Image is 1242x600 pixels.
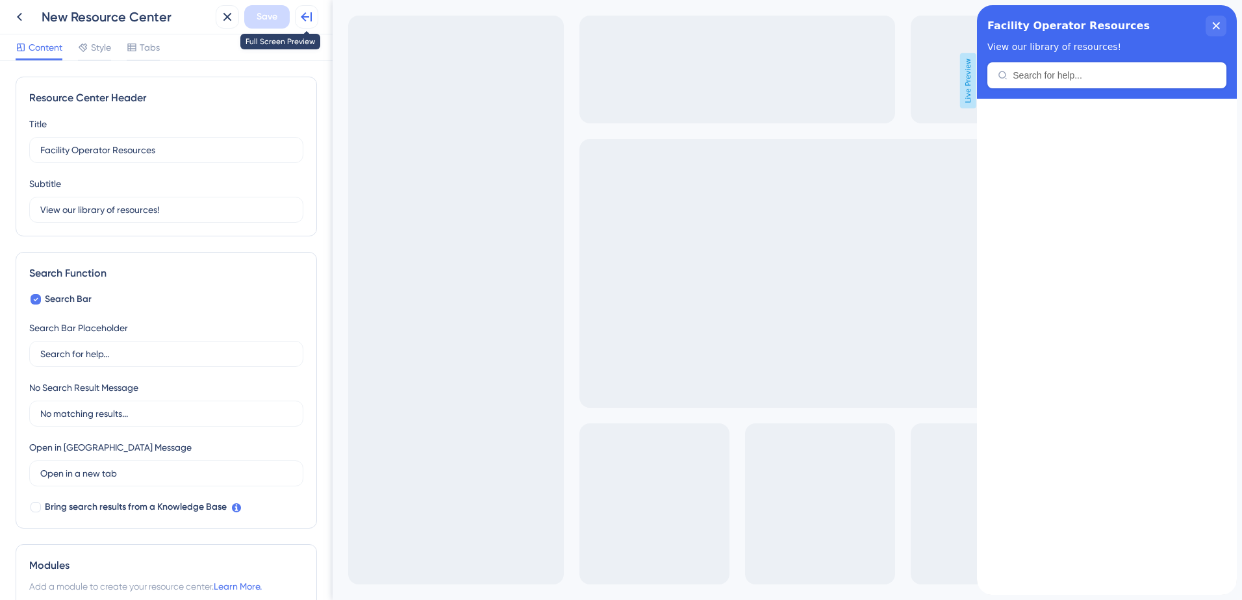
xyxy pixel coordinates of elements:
span: Save [257,9,277,25]
input: Title [40,143,292,157]
span: View our library of resources! [10,36,144,47]
span: Search Bar [45,292,92,307]
span: Content [29,40,62,55]
button: Save [244,5,290,29]
input: Description [40,203,292,217]
input: Open in a new tab [40,466,292,481]
div: Open in [GEOGRAPHIC_DATA] Message [29,440,192,455]
span: Add a module to create your resource center. [29,581,214,592]
input: Search for help... [36,65,239,75]
div: Title [29,116,47,132]
div: Modules [29,558,303,573]
div: Subtitle [29,176,61,192]
div: No Search Result Message [29,380,138,395]
div: 3 [72,6,77,17]
span: Style [91,40,111,55]
div: Search Bar Placeholder [29,320,128,336]
input: No matching results... [40,406,292,421]
div: close resource center [229,10,249,31]
div: Resource Center Header [29,90,303,106]
span: Get Started [6,3,64,19]
div: Search Function [29,266,303,281]
div: New Resource Center [42,8,210,26]
span: Bring search results from a Knowledge Base [45,499,227,515]
span: Live Preview [627,53,644,108]
input: Search for help... [40,347,292,361]
span: Tabs [140,40,160,55]
a: Learn More. [214,581,262,592]
span: Facility Operator Resources [10,11,173,31]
